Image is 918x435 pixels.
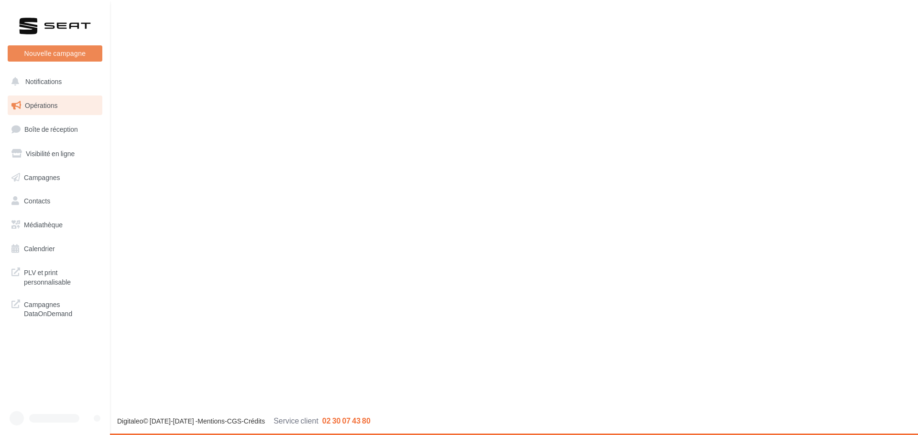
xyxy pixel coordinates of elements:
[6,215,104,235] a: Médiathèque
[24,244,55,253] span: Calendrier
[24,197,50,205] span: Contacts
[6,294,104,322] a: Campagnes DataOnDemand
[273,416,318,425] span: Service client
[25,77,62,85] span: Notifications
[197,417,225,425] a: Mentions
[8,45,102,62] button: Nouvelle campagne
[117,417,371,425] span: © [DATE]-[DATE] - - -
[24,266,98,286] span: PLV et print personnalisable
[24,221,63,229] span: Médiathèque
[6,119,104,139] a: Boîte de réception
[6,168,104,188] a: Campagnes
[6,239,104,259] a: Calendrier
[25,101,57,109] span: Opérations
[6,191,104,211] a: Contacts
[244,417,265,425] a: Crédits
[227,417,241,425] a: CGS
[6,72,100,92] button: Notifications
[322,416,371,425] span: 02 30 07 43 80
[6,95,104,116] a: Opérations
[24,173,60,181] span: Campagnes
[117,417,143,425] a: Digitaleo
[26,149,75,158] span: Visibilité en ligne
[6,262,104,290] a: PLV et print personnalisable
[24,298,98,318] span: Campagnes DataOnDemand
[6,144,104,164] a: Visibilité en ligne
[24,125,78,133] span: Boîte de réception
